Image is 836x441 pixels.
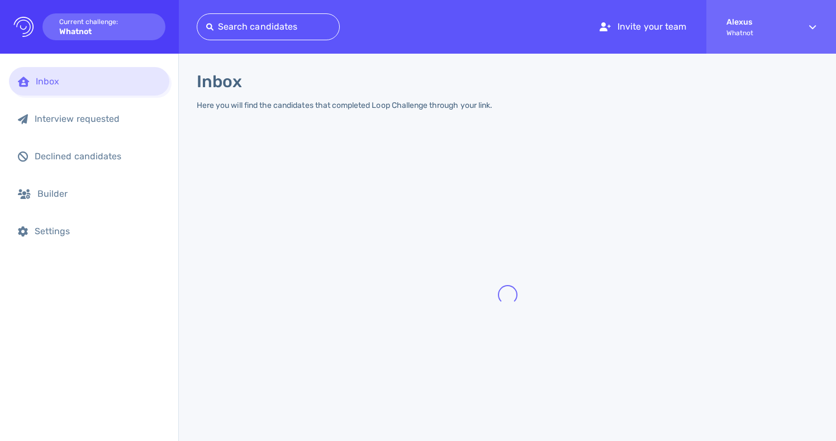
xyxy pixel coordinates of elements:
[35,151,160,162] div: Declined candidates
[36,76,160,87] div: Inbox
[197,72,242,92] h1: Inbox
[35,113,160,124] div: Interview requested
[197,101,492,110] div: Here you will find the candidates that completed Loop Challenge through your link.
[35,226,160,236] div: Settings
[37,188,160,199] div: Builder
[726,17,789,27] strong: Alexus
[726,29,789,37] span: Whatnot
